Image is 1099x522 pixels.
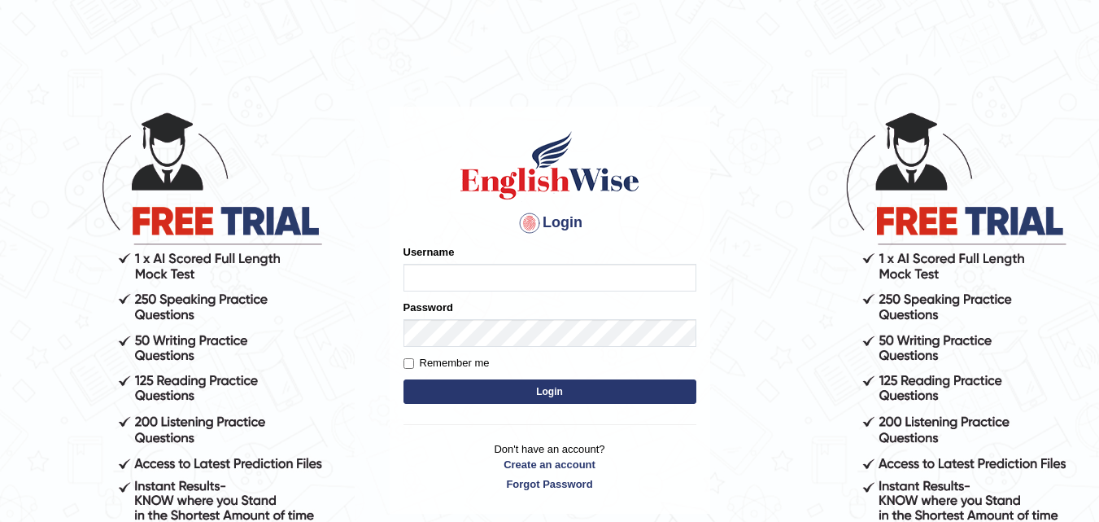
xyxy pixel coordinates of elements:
[403,457,696,472] a: Create an account
[403,441,696,492] p: Don't have an account?
[457,129,643,202] img: Logo of English Wise sign in for intelligent practice with AI
[403,355,490,371] label: Remember me
[403,358,414,369] input: Remember me
[403,476,696,492] a: Forgot Password
[403,300,453,315] label: Password
[403,210,696,236] h4: Login
[403,379,696,404] button: Login
[403,244,455,260] label: Username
